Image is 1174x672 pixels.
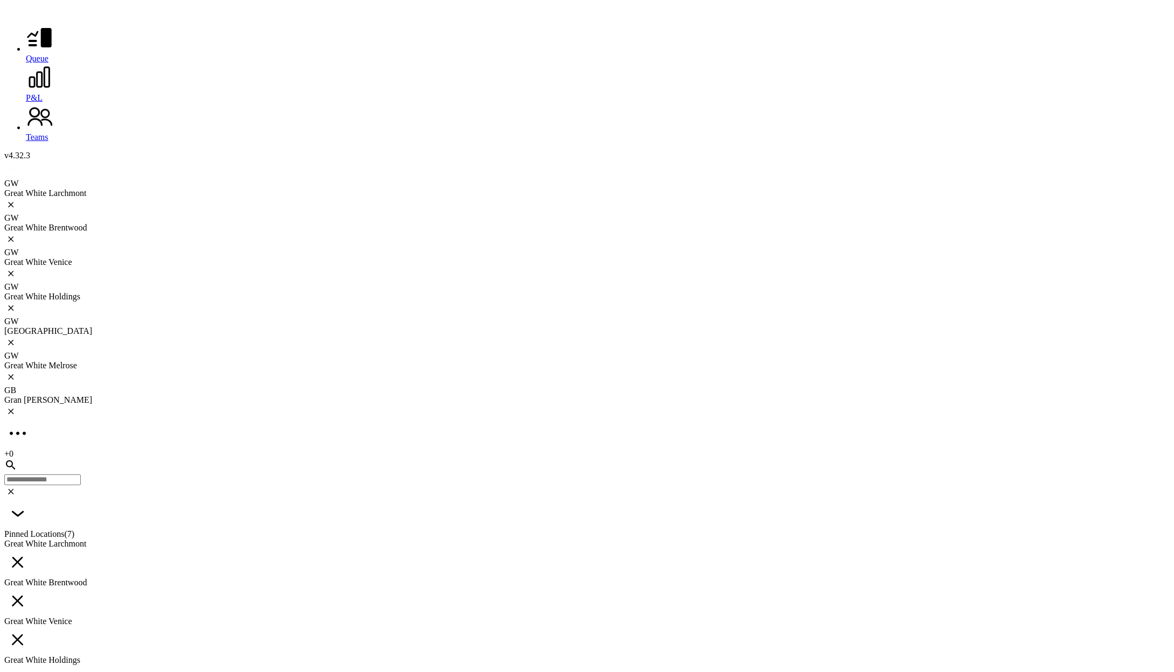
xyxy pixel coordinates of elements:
div: Great White Venice [4,617,1170,626]
div: Great White Holdings [4,655,1170,665]
div: GW [4,317,1170,326]
div: GW [4,282,1170,292]
span: P&L [26,93,43,102]
a: P&L [26,64,1170,103]
div: Great White Larchmont [4,188,1170,198]
div: v 4.32.3 [4,151,1170,160]
div: Great White Melrose [4,361,1170,370]
div: Great White Holdings [4,292,1170,302]
div: GW [4,213,1170,223]
a: Queue [26,24,1170,64]
div: + 0 [4,449,1170,459]
div: Pinned Locations ( 7 ) [4,529,1170,539]
div: GW [4,179,1170,188]
div: GW [4,351,1170,361]
div: Great White Brentwood [4,223,1170,233]
span: Teams [26,132,48,142]
div: [GEOGRAPHIC_DATA] [4,326,1170,336]
div: Great White Brentwood [4,578,1170,587]
div: GB [4,386,1170,395]
span: Queue [26,54,48,63]
a: Teams [26,103,1170,142]
div: Great White Larchmont [4,539,1170,549]
div: Great White Venice [4,257,1170,267]
div: GW [4,248,1170,257]
div: Gran [PERSON_NAME] [4,395,1170,405]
